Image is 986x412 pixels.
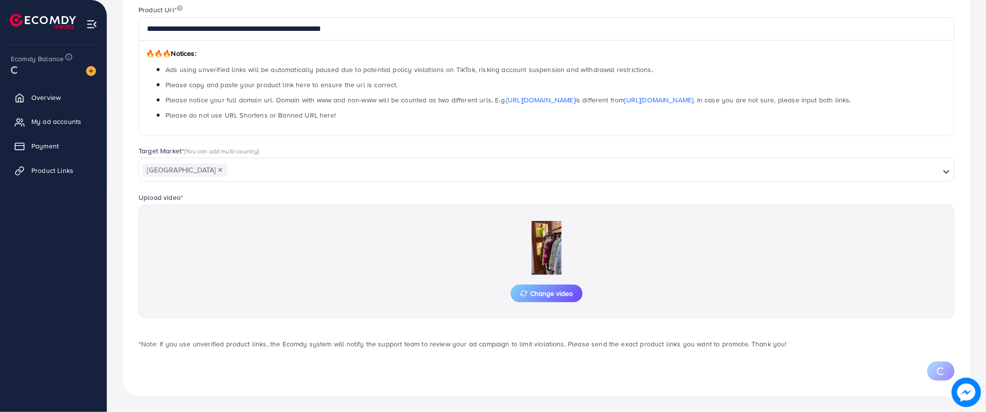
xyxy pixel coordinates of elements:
span: Please copy and paste your product link here to ensure the url is correct. [165,80,398,90]
span: Ads using unverified links will be automatically paused due to potential policy violations on Tik... [165,65,653,74]
span: 🔥🔥🔥 [146,48,171,58]
label: Target Market [139,146,259,156]
span: Product Links [31,166,73,175]
span: (You can add multi-country) [184,146,259,155]
span: Notices: [146,48,196,58]
input: Search for option [228,163,939,178]
a: [URL][DOMAIN_NAME] [625,95,694,105]
a: My ad accounts [7,112,99,131]
span: [GEOGRAPHIC_DATA] [142,164,227,177]
span: Ecomdy Balance [11,54,64,64]
button: Change video [511,285,583,302]
a: Payment [7,136,99,156]
img: logo [10,14,76,29]
img: menu [86,19,97,30]
a: Overview [7,88,99,107]
label: Upload video [139,193,183,202]
p: *Note: If you use unverified product links, the Ecomdy system will notify the support team to rev... [139,338,955,350]
img: image [177,5,183,11]
div: Search for option [139,158,955,181]
button: Deselect Pakistan [218,168,223,172]
a: Product Links [7,161,99,180]
span: My ad accounts [31,117,81,126]
span: Please do not use URL Shortens or Banned URL here! [165,110,336,120]
span: Payment [31,141,59,151]
img: image [86,66,96,76]
span: Change video [520,290,573,297]
span: Please notice your full domain url. Domain with www and non-www will be counted as two different ... [165,95,851,105]
img: Preview Image [498,221,596,275]
img: image [953,379,980,406]
label: Product Url [139,5,183,15]
span: Overview [31,93,61,102]
a: [URL][DOMAIN_NAME] [506,95,575,105]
